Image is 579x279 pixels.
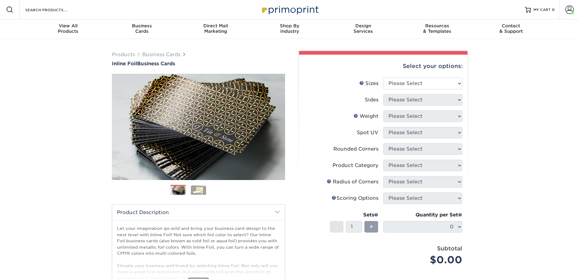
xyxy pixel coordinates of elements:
div: Rounded Corners [333,145,378,153]
h1: Business Cards [112,61,285,66]
div: $0.00 [388,253,462,267]
span: Contact [474,23,548,29]
div: Product Category [333,162,378,169]
div: Marketing [179,23,253,34]
span: Inline Foil [112,61,137,66]
div: Sides [365,96,378,104]
span: + [369,222,373,231]
h2: Product Description [112,205,285,220]
a: Inline FoilBusiness Cards [112,61,285,66]
span: 0 [552,8,555,12]
div: Scoring Options [332,195,378,202]
div: Radius of Corners [327,178,378,185]
a: Contact& Support [474,19,548,39]
div: Industry [253,23,326,34]
img: Business Cards 02 [191,185,206,195]
strong: Subtotal [437,245,462,252]
a: Direct MailMarketing [179,19,253,39]
a: Resources& Templates [400,19,474,39]
span: Direct Mail [179,23,253,29]
img: Inline Foil 01 [112,40,285,213]
span: - [335,222,338,231]
img: Business Cards 01 [171,183,186,198]
a: BusinessCards [105,19,179,39]
span: Business [105,23,179,29]
img: Primoprint [259,3,320,16]
div: Sets [330,211,378,219]
div: Sizes [359,80,378,87]
span: View All [31,23,105,29]
div: Weight [353,113,378,120]
div: Products [31,23,105,34]
div: Quantity per Set [383,211,462,219]
div: & Support [474,23,548,34]
div: Select your options: [304,55,463,78]
div: & Templates [400,23,474,34]
div: Services [326,23,400,34]
span: Design [326,23,400,29]
a: View AllProducts [31,19,105,39]
div: Spot UV [357,129,378,136]
a: Business Cards [142,52,181,57]
img: Business Cards 03 [211,182,226,198]
div: Cards [105,23,179,34]
input: SEARCH PRODUCTS..... [25,6,84,13]
span: MY CART [533,7,551,12]
span: Resources [400,23,474,29]
a: DesignServices [326,19,400,39]
a: Shop ByIndustry [253,19,326,39]
span: Shop By [253,23,326,29]
a: Products [112,52,135,57]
